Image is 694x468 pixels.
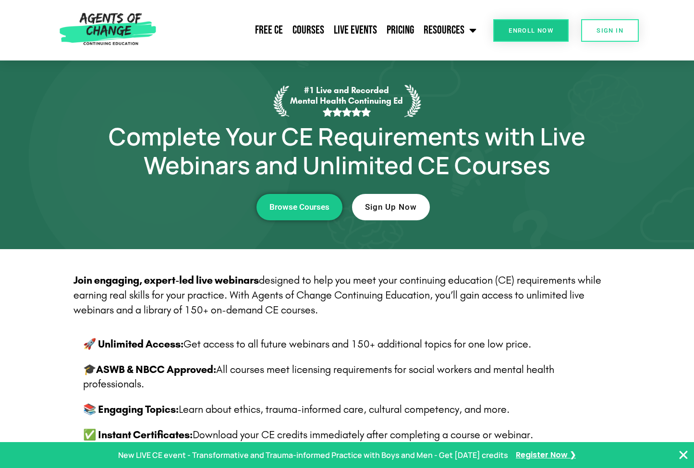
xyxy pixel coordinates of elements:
[118,448,508,462] p: New LIVE CE event - Transformative and Trauma-informed Practice with Boys and Men - Get [DATE] cr...
[83,363,554,391] span: All courses meet licensing requirements for social workers and mental health professionals.
[329,18,382,42] a: Live Events
[160,18,481,42] nav: Menu
[365,203,417,211] span: Sign Up Now
[269,203,329,211] span: Browse Courses
[83,363,96,376] strong: 🎓
[73,273,611,317] p: designed to help you meet your continuing education (CE) requirements while earning real skills f...
[597,27,623,34] span: SIGN IN
[179,403,510,416] span: Learn about ethics, trauma-informed care, cultural competency, and more.
[183,338,531,350] span: Get access to all future webinars and 150+ additional topics for one low price.
[581,19,639,42] a: SIGN IN
[289,85,404,117] p: #1 Live and Recorded Mental Health Continuing Ed
[256,194,342,220] a: Browse Courses
[193,429,533,441] span: Download your CE credits immediately after completing a course or webinar.
[83,338,183,350] b: 🚀 Unlimited Access:
[493,19,569,42] a: Enroll Now
[83,363,216,376] b: ASWB & NBCC Approved:
[382,18,419,42] a: Pricing
[83,403,179,416] b: 📚 Engaging Topics:
[352,194,430,220] a: Sign Up Now
[83,429,193,441] b: ✅ Instant Certificates:
[250,18,288,42] a: Free CE
[516,448,576,462] a: Register Now ❯
[419,18,481,42] a: Resources
[288,18,329,42] a: Courses
[678,449,689,461] button: Close Banner
[73,122,621,180] h1: Complete Your CE Requirements with Live Webinars and Unlimited CE Courses
[509,27,553,34] span: Enroll Now
[73,274,259,287] strong: Join engaging, expert-led live webinars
